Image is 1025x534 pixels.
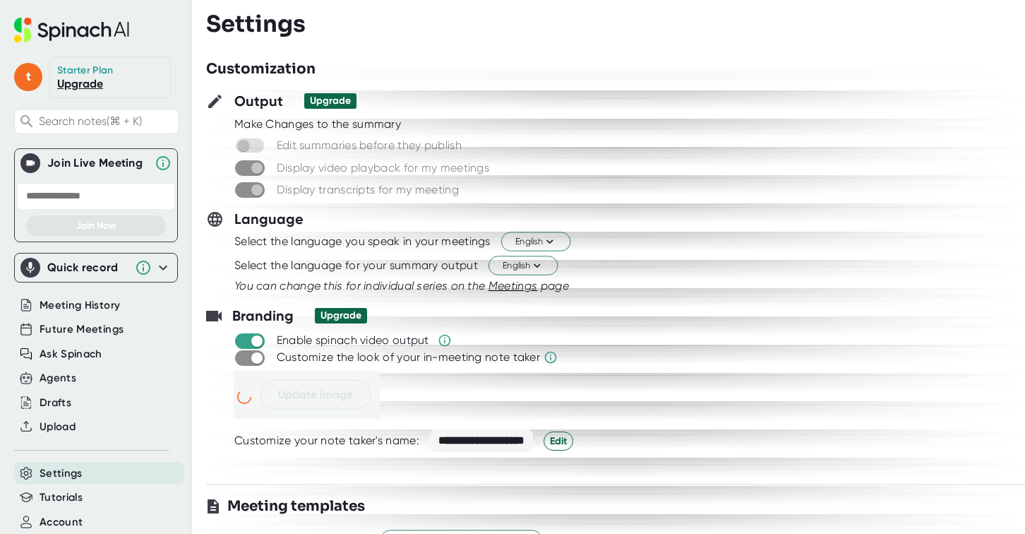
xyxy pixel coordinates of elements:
div: Upgrade [320,309,361,322]
i: You can change this for individual series on the page [234,279,569,292]
button: English [488,256,558,275]
div: Quick record [47,261,128,275]
button: Edit [544,432,573,451]
button: Upload [40,419,76,435]
span: Update image [278,386,353,403]
div: Join Live Meeting [47,156,148,170]
span: Search notes (⌘ + K) [39,114,175,128]
h3: Branding [232,305,294,326]
span: Join Now [76,220,116,232]
button: Drafts [40,395,71,411]
div: Customize the look of your in-meeting note taker [277,350,540,364]
div: Make Changes to the summary [234,117,1025,131]
span: English [503,259,544,273]
h3: Customization [206,59,316,80]
div: Select the language you speak in your meetings [234,235,491,249]
a: Upgrade [57,77,103,90]
span: t [14,63,42,91]
div: Display transcripts for my meeting [277,183,459,197]
button: Account [40,514,83,530]
div: Select the language for your summary output [234,259,478,273]
h3: Meeting templates [227,496,365,517]
div: Edit summaries before they publish [277,138,462,153]
div: Join Live MeetingJoin Live Meeting [20,149,172,177]
img: Join Live Meeting [23,156,37,170]
button: English [501,232,570,251]
button: Update image [260,380,371,410]
h3: Settings [206,11,306,37]
button: Meetings [488,278,538,295]
span: Edit [550,434,567,449]
button: Ask Spinach [40,346,102,362]
div: Quick record [20,254,172,282]
h3: Output [234,90,283,112]
div: Enable spinach video output [277,333,429,348]
button: Meeting History [40,297,120,314]
button: Future Meetings [40,321,124,338]
div: Starter Plan [57,64,114,77]
button: Join Now [26,215,166,236]
button: Agents [40,370,76,386]
span: Meetings [488,279,538,292]
h3: Language [234,208,304,230]
div: Upgrade [310,95,351,107]
div: Display video playback for my meetings [277,161,489,175]
div: Customize your note taker's name: [234,434,419,448]
button: Tutorials [40,490,83,506]
span: English [515,235,556,249]
button: Settings [40,465,83,482]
